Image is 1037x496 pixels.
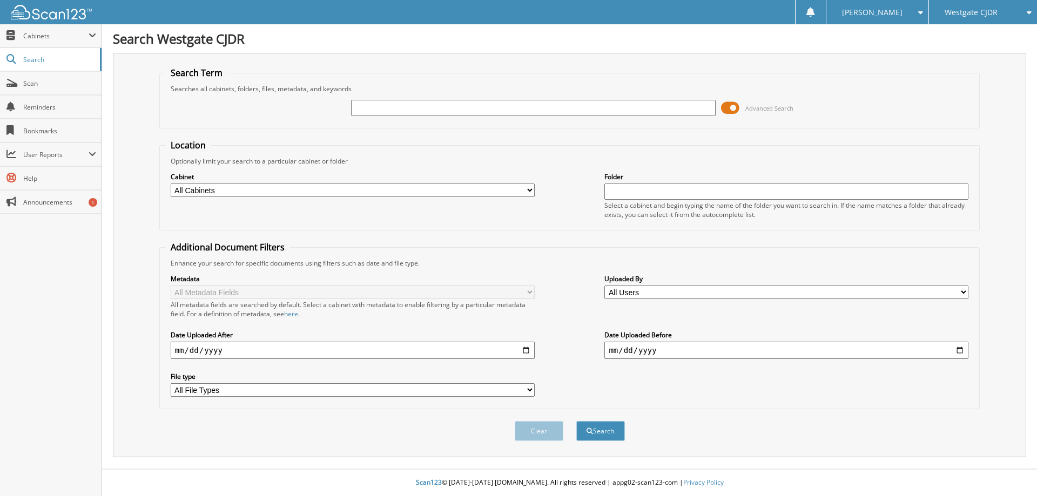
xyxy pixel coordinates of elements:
span: Scan [23,79,96,88]
input: end [604,342,968,359]
label: Date Uploaded After [171,330,535,339]
span: Bookmarks [23,126,96,135]
span: Help [23,174,96,183]
div: Select a cabinet and begin typing the name of the folder you want to search in. If the name match... [604,201,968,219]
a: Privacy Policy [683,478,724,487]
legend: Location [165,139,211,151]
input: start [171,342,535,359]
span: User Reports [23,150,89,159]
button: Search [576,421,625,441]
span: Scan123 [416,478,442,487]
label: Date Uploaded Before [604,330,968,339]
div: © [DATE]-[DATE] [DOMAIN_NAME]. All rights reserved | appg02-scan123-com | [102,470,1037,496]
span: Westgate CJDR [945,9,998,16]
span: Reminders [23,103,96,112]
div: All metadata fields are searched by default. Select a cabinet with metadata to enable filtering b... [171,300,535,318]
a: here [284,309,298,318]
div: Searches all cabinets, folders, files, metadata, and keywords [165,84,974,93]
button: Clear [515,421,563,441]
legend: Additional Document Filters [165,241,290,253]
span: Announcements [23,198,96,207]
span: Advanced Search [745,104,793,112]
label: Folder [604,172,968,181]
label: Cabinet [171,172,535,181]
span: Search [23,55,95,64]
img: scan123-logo-white.svg [11,5,92,19]
label: Uploaded By [604,274,968,283]
div: Optionally limit your search to a particular cabinet or folder [165,157,974,166]
span: [PERSON_NAME] [842,9,903,16]
label: File type [171,372,535,381]
div: Enhance your search for specific documents using filters such as date and file type. [165,259,974,268]
div: 1 [89,198,97,207]
legend: Search Term [165,67,228,79]
label: Metadata [171,274,535,283]
span: Cabinets [23,31,89,40]
h1: Search Westgate CJDR [113,30,1026,47]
